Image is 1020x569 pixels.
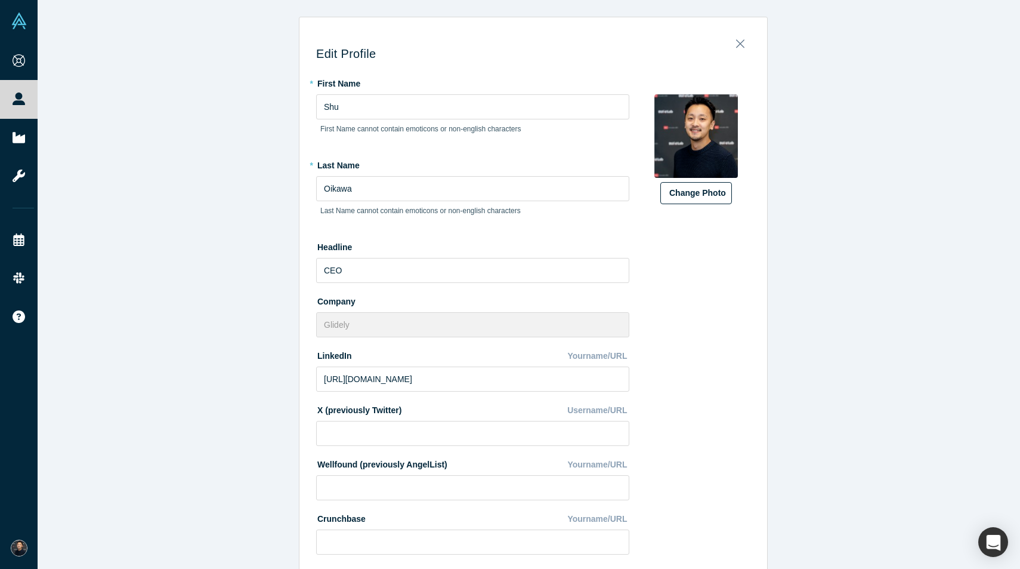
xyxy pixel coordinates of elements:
label: Headline [316,237,629,254]
input: Partner, CEO [316,258,629,283]
img: Alchemist Vault Logo [11,13,27,29]
button: Change Photo [660,182,732,204]
label: Crunchbase [316,509,366,525]
img: Profile user default [654,94,738,178]
div: Yourname/URL [567,454,629,475]
div: Username/URL [567,400,629,421]
label: Company [316,291,629,308]
p: Last Name cannot contain emoticons or non-english characters [320,205,625,216]
h3: Edit Profile [316,47,750,61]
label: Last Name [316,155,629,172]
label: X (previously Twitter) [316,400,401,417]
div: Yourname/URL [567,509,629,530]
p: First Name cannot contain emoticons or non-english characters [320,124,625,134]
img: Shu Oikawa's Account [11,540,27,556]
label: Wellfound (previously AngelList) [316,454,447,471]
div: Yourname/URL [567,346,629,367]
label: LinkedIn [316,346,352,362]
button: Close [728,32,753,49]
label: First Name [316,73,629,90]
